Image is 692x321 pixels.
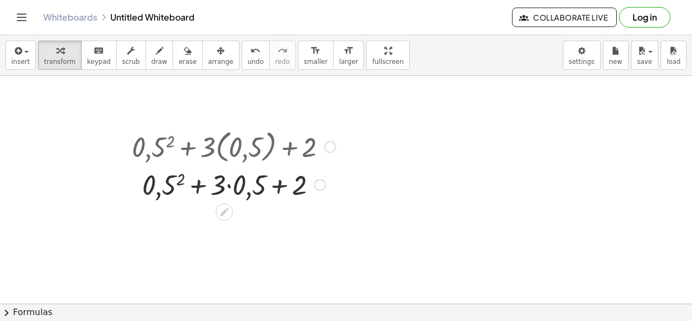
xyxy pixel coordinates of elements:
span: new [609,58,622,65]
span: load [667,58,681,65]
button: fullscreen [366,41,409,70]
i: keyboard [94,44,104,57]
button: Collaborate Live [512,8,617,27]
button: format_sizesmaller [298,41,334,70]
span: save [637,58,652,65]
button: insert [5,41,36,70]
button: settings [563,41,601,70]
span: draw [151,58,168,65]
button: Toggle navigation [13,9,30,26]
button: scrub [116,41,146,70]
i: format_size [343,44,354,57]
span: erase [178,58,196,65]
span: scrub [122,58,140,65]
i: undo [250,44,261,57]
span: arrange [208,58,234,65]
span: redo [275,58,290,65]
div: Edit math [216,204,233,221]
button: arrange [202,41,239,70]
span: transform [44,58,76,65]
span: smaller [304,58,328,65]
span: fullscreen [372,58,403,65]
i: format_size [310,44,321,57]
button: save [631,41,658,70]
a: Whiteboards [43,12,97,23]
span: settings [569,58,595,65]
span: keypad [87,58,111,65]
button: redoredo [269,41,296,70]
button: transform [38,41,82,70]
button: undoundo [242,41,270,70]
button: keyboardkeypad [81,41,117,70]
button: draw [145,41,174,70]
button: load [661,41,687,70]
button: new [603,41,629,70]
button: format_sizelarger [333,41,364,70]
span: undo [248,58,264,65]
i: redo [277,44,288,57]
button: erase [172,41,202,70]
span: Collaborate Live [521,12,608,22]
span: insert [11,58,30,65]
button: Log in [619,7,670,28]
span: larger [339,58,358,65]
